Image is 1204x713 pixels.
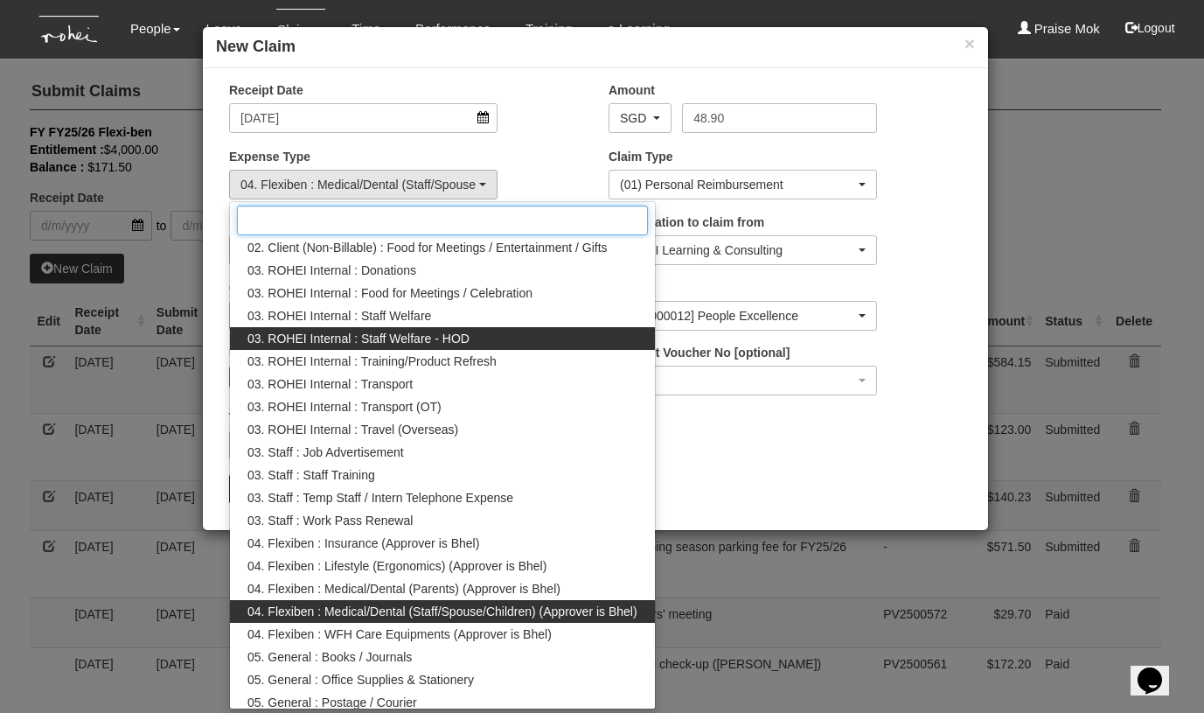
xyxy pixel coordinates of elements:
button: (01) Personal Reimbursement [609,170,877,199]
div: (01) Personal Reimbursement [620,176,855,193]
span: 03. ROHEI Internal : Transport (OT) [247,398,442,416]
span: 03. Staff : Temp Staff / Intern Telephone Expense [247,489,513,507]
b: New Claim [216,38,296,55]
span: 03. Staff : Job Advertisement [247,444,404,461]
label: Claim Type [609,148,673,165]
label: Expense Type [229,148,310,165]
span: 04. Flexiben : Medical/Dental (Staff/Spouse/Children) (Approver is Bhel) [247,603,637,620]
input: d/m/yyyy [229,103,498,133]
label: Payment Voucher No [optional] [609,344,790,361]
span: 03. ROHEI Internal : Donations [247,262,416,279]
input: Search [237,206,648,235]
button: [R01-000012] People Excellence [609,301,877,331]
span: 05. General : Postage / Courier [247,694,417,711]
button: SGD [609,103,672,133]
span: 04. Flexiben : Insurance (Approver is Bhel) [247,535,479,552]
span: 04. Flexiben : Medical/Dental (Parents) (Approver is Bhel) [247,580,560,598]
span: 03. Staff : Work Pass Renewal [247,512,413,529]
span: 05. General : Books / Journals [247,648,412,666]
span: 03. ROHEI Internal : Food for Meetings / Celebration [247,284,532,302]
iframe: chat widget [1131,643,1187,696]
span: 03. ROHEI Internal : Travel (Overseas) [247,421,458,438]
span: 03. ROHEI Internal : Staff Welfare [247,307,431,325]
span: 05. General : Office Supplies & Stationery [247,671,474,689]
label: Organisation to claim from [609,213,764,231]
button: ROHEI Learning & Consulting [609,235,877,265]
div: 04. Flexiben : Medical/Dental (Staff/Spouse/Children) (Approver is Bhel) [240,176,476,193]
button: 04. Flexiben : Medical/Dental (Staff/Spouse/Children) (Approver is Bhel) [229,170,498,199]
div: SGD [620,109,650,127]
span: 03. ROHEI Internal : Training/Product Refresh [247,353,497,370]
span: 04. Flexiben : Lifestyle (Ergonomics) (Approver is Bhel) [247,557,546,575]
span: 04. Flexiben : WFH Care Equipments (Approver is Bhel) [247,626,552,643]
div: ROHEI Learning & Consulting [620,241,855,259]
label: Receipt Date [229,81,303,99]
button: × [964,34,975,52]
span: 02. Client (Non-Billable) : Food for Meetings / Entertainment / Gifts [247,239,608,256]
span: 03. ROHEI Internal : Staff Welfare - HOD [247,330,470,347]
label: Amount [609,81,655,99]
div: [R01-000012] People Excellence [620,307,855,325]
span: 03. ROHEI Internal : Transport [247,375,413,393]
span: 03. Staff : Staff Training [247,466,375,484]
